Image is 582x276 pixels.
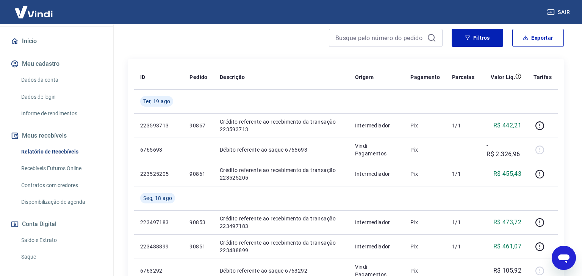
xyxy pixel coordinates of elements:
p: Pix [410,170,440,178]
a: Relatório de Recebíveis [18,144,104,160]
p: 6765693 [140,146,177,154]
p: Valor Líq. [491,73,515,81]
p: Pix [410,122,440,129]
p: 90867 [189,122,207,129]
p: Pix [410,146,440,154]
p: Pix [410,243,440,250]
img: Vindi [9,0,58,23]
p: Crédito referente ao recebimento da transação 223593713 [220,118,343,133]
p: 1/1 [452,122,474,129]
p: Tarifas [533,73,552,81]
button: Conta Digital [9,216,104,233]
a: Início [9,33,104,50]
p: 6763292 [140,267,177,274]
p: Pix [410,219,440,226]
p: Origem [355,73,374,81]
p: Intermediador [355,122,399,129]
p: 90851 [189,243,207,250]
p: Débito referente ao saque 6765693 [220,146,343,154]
input: Busque pelo número do pedido [335,32,424,43]
p: -R$ 2.326,96 [487,141,521,159]
p: 223497183 [140,219,177,226]
p: 90853 [189,219,207,226]
p: ID [140,73,145,81]
button: Sair [546,5,573,19]
p: 223593713 [140,122,177,129]
p: Vindi Pagamentos [355,142,399,157]
p: Débito referente ao saque 6763292 [220,267,343,274]
p: Intermediador [355,243,399,250]
p: Descrição [220,73,245,81]
p: R$ 442,21 [493,121,522,130]
a: Informe de rendimentos [18,106,104,121]
p: 223488899 [140,243,177,250]
a: Dados da conta [18,72,104,88]
button: Exportar [512,29,564,47]
p: 1/1 [452,243,474,250]
p: Intermediador [355,219,399,226]
a: Dados de login [18,89,104,105]
p: Crédito referente ao recebimento da transação 223497183 [220,215,343,230]
p: R$ 473,72 [493,218,522,227]
button: Filtros [452,29,503,47]
p: Parcelas [452,73,474,81]
p: -R$ 105,92 [491,266,521,275]
a: Saldo e Extrato [18,233,104,248]
p: 223525205 [140,170,177,178]
p: Pix [410,267,440,274]
span: Ter, 19 ago [143,98,170,105]
p: Pagamento [410,73,440,81]
p: Crédito referente ao recebimento da transação 223488899 [220,239,343,254]
p: Intermediador [355,170,399,178]
p: 90861 [189,170,207,178]
a: Disponibilização de agenda [18,194,104,210]
p: 1/1 [452,170,474,178]
p: R$ 461,07 [493,242,522,251]
p: - [452,146,474,154]
p: R$ 455,43 [493,169,522,178]
a: Recebíveis Futuros Online [18,161,104,176]
button: Meu cadastro [9,56,104,72]
button: Meus recebíveis [9,127,104,144]
p: Pedido [189,73,207,81]
p: 1/1 [452,219,474,226]
span: Seg, 18 ago [143,194,172,202]
iframe: Botão para abrir a janela de mensagens [552,246,576,270]
a: Contratos com credores [18,178,104,193]
a: Saque [18,249,104,265]
p: Crédito referente ao recebimento da transação 223525205 [220,166,343,181]
p: - [452,267,474,274]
